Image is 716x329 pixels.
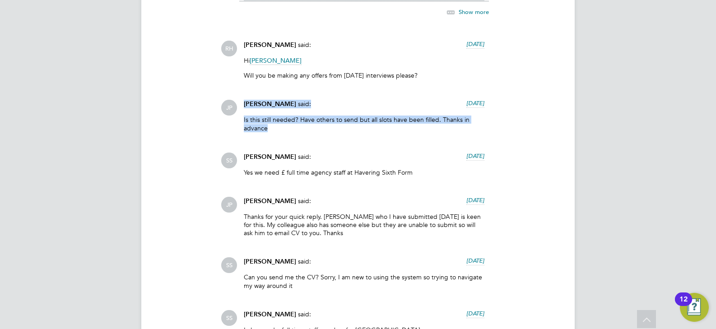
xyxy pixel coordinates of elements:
[466,310,484,317] span: [DATE]
[221,310,237,326] span: SS
[221,41,237,56] span: RH
[298,41,311,49] span: said:
[244,116,484,132] p: Is this still needed? Have others to send but all slots have been filled. Thanks in advance
[466,40,484,48] span: [DATE]
[221,197,237,213] span: JP
[298,257,311,265] span: said:
[221,153,237,168] span: SS
[244,56,484,65] p: Hi
[298,310,311,318] span: said:
[244,153,296,161] span: [PERSON_NAME]
[244,41,296,49] span: [PERSON_NAME]
[244,258,296,265] span: [PERSON_NAME]
[679,299,688,311] div: 12
[250,56,302,65] span: [PERSON_NAME]
[244,197,296,205] span: [PERSON_NAME]
[244,310,296,318] span: [PERSON_NAME]
[244,213,484,237] p: Thanks for your quick reply. [PERSON_NAME] who I have submitted [DATE] is keen for this. My colle...
[244,100,296,108] span: [PERSON_NAME]
[680,293,709,322] button: Open Resource Center, 12 new notifications
[459,8,489,16] span: Show more
[244,71,484,79] p: Will you be making any offers from [DATE] interviews please?
[221,100,237,116] span: JP
[466,99,484,107] span: [DATE]
[244,273,484,289] p: Can you send me the CV? Sorry, I am new to using the system so trying to navigate my way around it
[221,257,237,273] span: SS
[466,257,484,264] span: [DATE]
[244,168,484,176] p: Yes we need £ full time agency staff at Havering Sixth Form
[466,196,484,204] span: [DATE]
[466,152,484,160] span: [DATE]
[298,100,311,108] span: said:
[298,153,311,161] span: said:
[298,197,311,205] span: said:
